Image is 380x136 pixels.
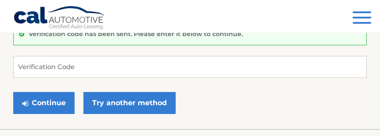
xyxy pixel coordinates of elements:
[83,92,176,114] a: Try another method
[29,30,243,38] p: Verification code has been sent. Please enter it below to continue.
[13,6,106,31] a: Cal Automotive
[13,92,75,114] button: Continue
[353,11,371,26] button: Menu
[13,56,367,78] input: Verification Code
